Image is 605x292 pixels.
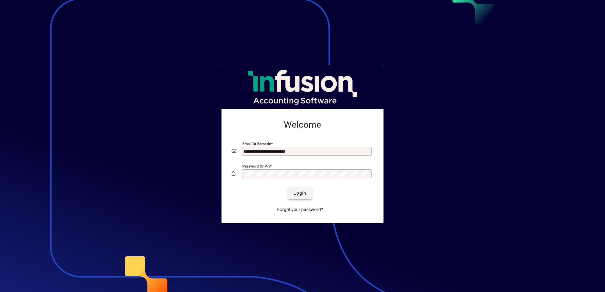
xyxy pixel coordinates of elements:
[275,204,326,216] a: Forgot your password?
[232,119,373,130] h2: Welcome
[277,206,323,213] span: Forgot your password?
[293,190,306,197] span: Login
[288,188,311,199] button: Login
[242,164,270,168] mat-label: Password or Pin
[242,141,271,146] mat-label: Email or Barcode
